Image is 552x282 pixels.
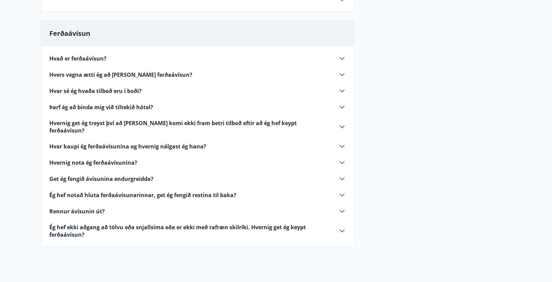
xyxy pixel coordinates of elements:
span: Ferðaávísun [49,29,90,38]
span: Hvar sé ég hvaða tilboð eru í boði? [49,87,142,95]
div: Hvar kaupi ég ferðaávísunina og hvernig nálgast ég hana? [49,142,346,150]
span: Get ég fengið ávísunina endurgreidda? [49,175,153,183]
div: Hvað er ferðaávísun? [49,54,346,63]
span: Þarf ég að binda mig við tiltekið hótel? [49,103,153,111]
span: Ég hef ekki aðgang að tölvu eða snjallsíma eða er ekki með rafræn skilríki. Hvernig get ég keypt ... [49,224,330,238]
span: Hvernig nota ég ferðaávísunina? [49,159,137,166]
span: Hvar kaupi ég ferðaávísunina og hvernig nálgast ég hana? [49,143,206,150]
div: Ég hef ekki aðgang að tölvu eða snjallsíma eða er ekki með rafræn skilríki. Hvernig get ég keypt ... [49,224,346,238]
div: Get ég fengið ávísunina endurgreidda? [49,175,346,183]
div: Hvar sé ég hvaða tilboð eru í boði? [49,87,346,95]
div: Þarf ég að binda mig við tiltekið hótel? [49,103,346,111]
div: Rennur ávísunin út? [49,207,346,215]
span: Ég hef notað hluta ferðaávísunarinnar, get ég fengið restina til baka? [49,191,236,199]
div: Hvers vegna ætti ég að [PERSON_NAME] ferðaávísun? [49,71,346,79]
div: Hvernig nota ég ferðaávísunina? [49,159,346,167]
div: Ég hef notað hluta ferðaávísunarinnar, get ég fengið restina til baka? [49,191,346,199]
div: Hvernig get ég treyst því að [PERSON_NAME] komi ekki fram betri tilboð eftir að ég hef keypt ferð... [49,119,346,134]
span: Rennur ávísunin út? [49,208,105,215]
span: Hvers vegna ætti ég að [PERSON_NAME] ferðaávísun? [49,71,192,78]
span: Hvað er ferðaávísun? [49,55,106,62]
span: Hvernig get ég treyst því að [PERSON_NAME] komi ekki fram betri tilboð eftir að ég hef keypt ferð... [49,119,330,134]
